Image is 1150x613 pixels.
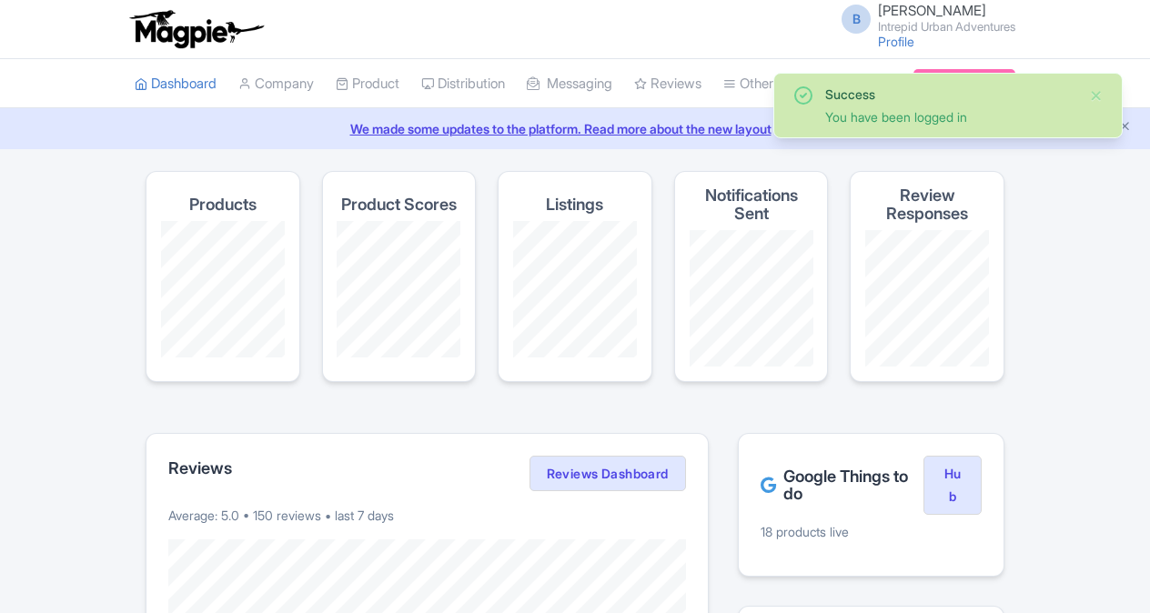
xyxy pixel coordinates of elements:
h2: Google Things to do [761,467,923,504]
a: We made some updates to the platform. Read more about the new layout [11,119,1139,138]
span: [PERSON_NAME] [878,2,986,19]
small: Intrepid Urban Adventures [878,21,1015,33]
a: Dashboard [135,59,217,109]
a: Reviews [634,59,701,109]
p: 18 products live [761,522,982,541]
a: Subscription [913,69,1015,96]
span: B [842,5,871,34]
a: Hub [923,456,982,516]
h4: Products [189,196,257,214]
button: Close [1089,85,1104,106]
h4: Review Responses [865,186,989,223]
button: Close announcement [1118,117,1132,138]
h4: Listings [546,196,603,214]
h2: Reviews [168,459,232,477]
a: Company [238,59,314,109]
img: logo-ab69f6fb50320c5b225c76a69d11143b.png [126,9,267,49]
a: Product [336,59,399,109]
a: Distribution [421,59,505,109]
div: Success [825,85,1074,104]
a: Reviews Dashboard [530,456,686,492]
a: Messaging [527,59,612,109]
h4: Product Scores [341,196,457,214]
h4: Notifications Sent [690,186,813,223]
a: Other [723,59,773,109]
a: Profile [878,34,914,49]
p: Average: 5.0 • 150 reviews • last 7 days [168,506,686,525]
a: B [PERSON_NAME] Intrepid Urban Adventures [831,4,1015,33]
div: You have been logged in [825,107,1074,126]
